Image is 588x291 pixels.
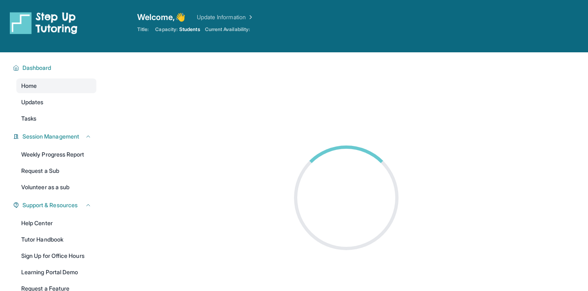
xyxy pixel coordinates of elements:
a: Updates [16,95,96,110]
span: Session Management [22,132,79,141]
span: Home [21,82,37,90]
a: Tutor Handbook [16,232,96,247]
a: Help Center [16,216,96,231]
a: Learning Portal Demo [16,265,96,280]
img: Chevron Right [246,13,254,21]
span: Updates [21,98,44,106]
span: Current Availability: [205,26,250,33]
button: Dashboard [19,64,91,72]
a: Home [16,78,96,93]
button: Session Management [19,132,91,141]
span: Students [179,26,200,33]
a: Weekly Progress Report [16,147,96,162]
button: Support & Resources [19,201,91,209]
a: Sign Up for Office Hours [16,248,96,263]
img: logo [10,11,78,34]
span: Dashboard [22,64,51,72]
span: Capacity: [155,26,178,33]
span: Title: [137,26,149,33]
span: Tasks [21,114,36,123]
a: Tasks [16,111,96,126]
span: Support & Resources [22,201,78,209]
span: Welcome, 👋 [137,11,185,23]
a: Update Information [197,13,254,21]
a: Request a Sub [16,163,96,178]
a: Volunteer as a sub [16,180,96,195]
